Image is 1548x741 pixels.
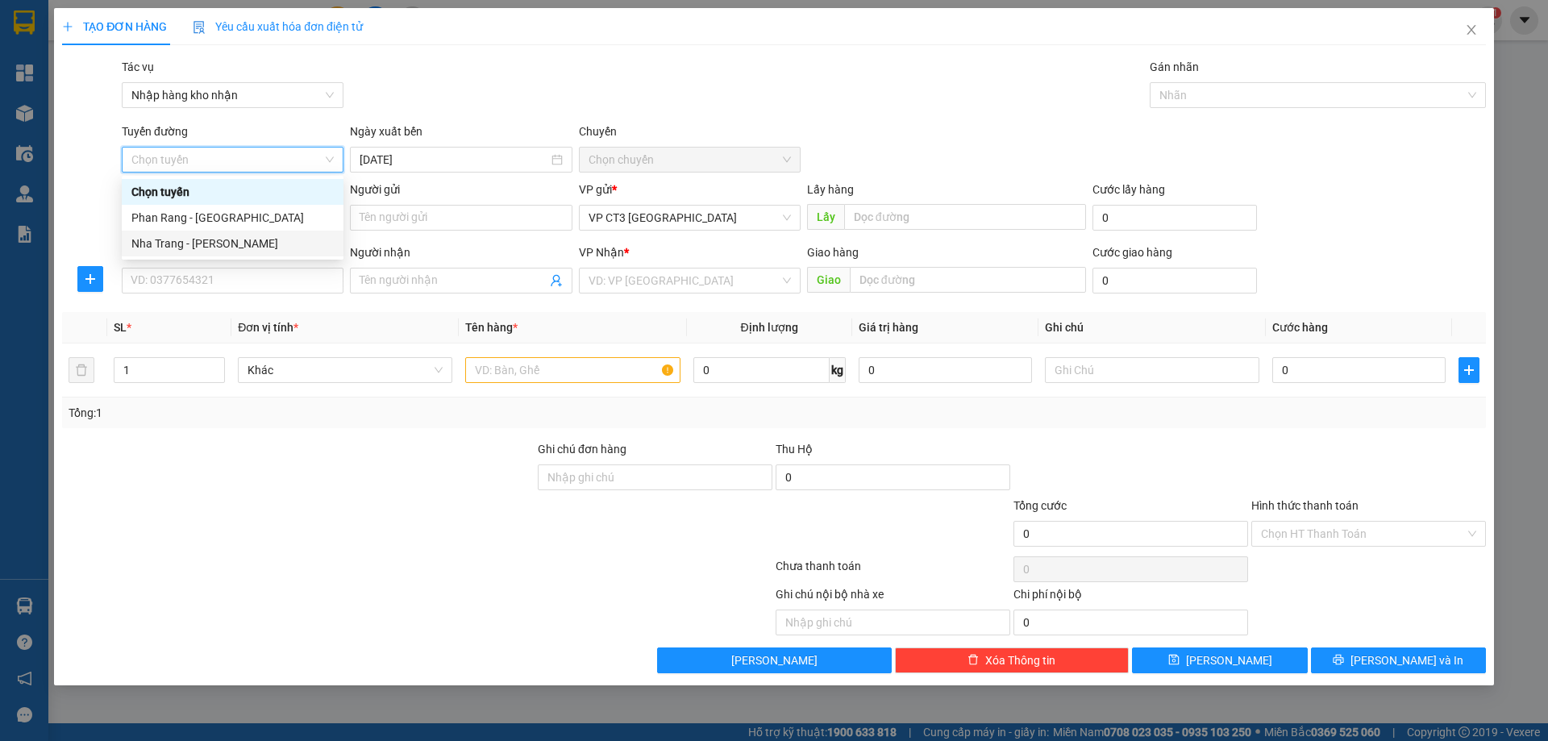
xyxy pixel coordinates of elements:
span: save [1168,654,1180,667]
div: Tổng: 1 [69,404,597,422]
div: Chọn tuyến [131,183,334,201]
span: up [211,360,221,370]
input: Cước lấy hàng [1092,205,1257,231]
span: Increase Value [206,358,224,370]
span: 0834555020 [6,90,79,105]
input: Dọc đường [850,267,1086,293]
label: Gán nhãn [1150,60,1199,73]
div: Ghi chú nội bộ nhà xe [776,585,1010,610]
input: 0 [859,357,1032,383]
span: C loan [133,90,169,105]
button: plus [1459,357,1479,383]
span: printer [1333,654,1344,667]
div: Người nhận [350,244,572,261]
button: plus [77,266,103,292]
button: [PERSON_NAME] [657,647,892,673]
input: Cước giao hàng [1092,268,1257,293]
strong: Nhận: [133,39,214,69]
label: Cước lấy hàng [1092,183,1165,196]
span: Chọn tuyến [131,148,334,172]
input: Nhập ghi chú [776,610,1010,635]
span: Lấy hàng [807,183,854,196]
span: TẠO ĐƠN HÀNG [62,20,167,33]
span: VP CT3 Nha Trang [589,206,791,230]
input: VD: Bàn, Ghế [465,357,680,383]
label: Cước giao hàng [1092,246,1172,259]
span: user-add [550,274,563,287]
span: Xóa Thông tin [985,651,1055,669]
span: Thu Hộ [776,443,813,456]
button: delete [69,357,94,383]
span: kg [830,357,846,383]
label: Ghi chú đơn hàng [538,443,626,456]
strong: Gửi: [6,56,131,87]
span: Giao hàng [807,246,859,259]
input: Ghi Chú [1045,357,1259,383]
span: Yêu cầu xuất hóa đơn điện tử [193,20,363,33]
span: Cước hàng [1272,321,1328,334]
label: Tác vụ [122,60,154,73]
img: icon [193,21,206,34]
span: SL [114,321,127,334]
span: close [1465,23,1478,36]
strong: Nhà xe Đức lộc [54,9,187,31]
span: [PERSON_NAME] và In [1350,651,1463,669]
div: Tuyến đường [122,123,343,147]
span: close-circle [325,90,335,100]
span: VP Nhận [579,246,624,259]
div: Nha Trang - Phan Rang [122,231,343,256]
span: Lấy [807,204,844,230]
button: printer[PERSON_NAME] và In [1311,647,1486,673]
span: Đơn vị tính [238,321,298,334]
input: Dọc đường [844,204,1086,230]
div: Phan Rang - Nha Trang [122,205,343,231]
span: Khác [248,358,443,382]
span: Decrease Value [206,370,224,382]
div: Chi phí nội bộ [1013,585,1248,610]
input: Ghi chú đơn hàng [538,464,772,490]
span: delete [967,654,979,667]
button: save[PERSON_NAME] [1132,647,1307,673]
span: Nhập hàng kho nhận [131,83,334,107]
span: VP Cam Ranh [133,39,214,69]
div: Người gửi [350,181,572,198]
span: Chọn chuyến [589,148,791,172]
input: 11/08/2025 [360,151,547,169]
span: Tên hàng [465,321,518,334]
th: Ghi chú [1038,312,1266,343]
span: 0944531334 [133,107,206,123]
div: Chuyến [579,123,801,147]
div: Chưa thanh toán [774,557,1012,585]
div: Chọn tuyến [122,179,343,205]
button: Close [1449,8,1494,53]
span: cam lâm [133,72,183,87]
span: Định lượng [741,321,798,334]
span: [PERSON_NAME] [731,651,818,669]
div: Phan Rang - [GEOGRAPHIC_DATA] [131,209,334,227]
span: [PERSON_NAME] [1186,651,1272,669]
button: deleteXóa Thông tin [895,647,1130,673]
div: Ngày xuất bến [350,123,572,147]
span: plus [1459,364,1479,377]
label: Hình thức thanh toán [1251,499,1359,512]
span: down [211,372,221,381]
span: plus [62,21,73,32]
span: plus [78,273,102,285]
div: Nha Trang - [PERSON_NAME] [131,235,334,252]
span: Tổng cước [1013,499,1067,512]
div: VP gửi [579,181,801,198]
span: Giá trị hàng [859,321,918,334]
span: Giao [807,267,850,293]
span: VP CT3 [GEOGRAPHIC_DATA] [6,56,131,87]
